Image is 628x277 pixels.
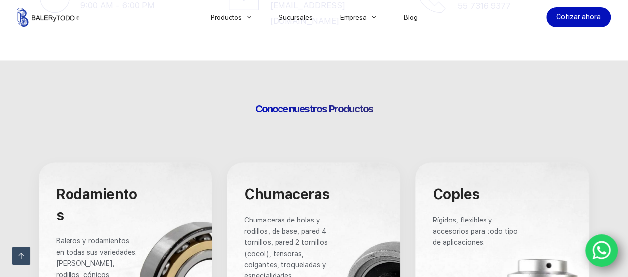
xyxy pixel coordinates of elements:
a: Cotizar ahora [546,7,611,27]
a: Ir arriba [12,247,30,265]
a: WhatsApp [585,234,618,267]
span: Coples [432,186,479,203]
span: Conoce nuestros Productos [255,103,373,115]
span: Rodamientos [56,186,137,223]
span: Chumaceras [244,186,329,203]
img: Balerytodo [17,8,79,27]
span: Rígidos, flexibles y accesorios para todo tipo de aplicaciones. [432,216,519,246]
